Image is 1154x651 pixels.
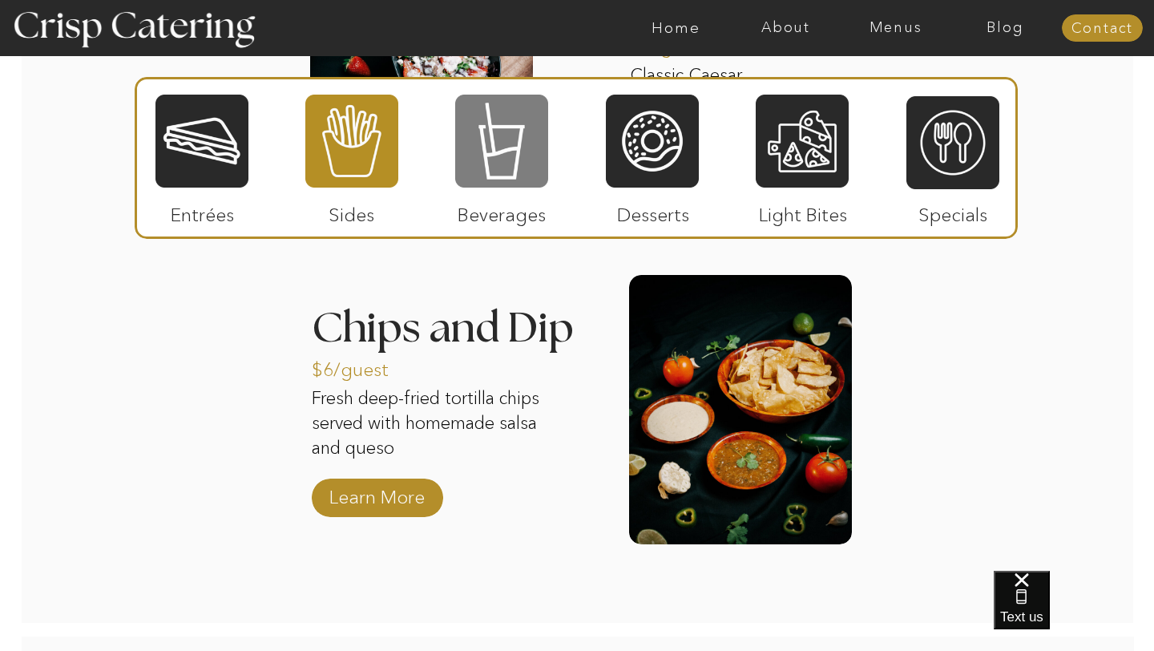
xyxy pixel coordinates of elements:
a: Contact [1062,21,1143,37]
a: Learn More [324,470,430,516]
p: Light Bites [749,188,856,234]
p: Fresh deep-fried tortilla chips served with homemade salsa and queso [312,386,547,463]
a: Home [621,20,731,36]
a: Menus [841,20,950,36]
p: Entrées [149,188,256,234]
p: $6/guest [312,342,418,389]
p: Desserts [599,188,706,234]
a: Blog [950,20,1060,36]
p: Classic Caesar, Strawberry Poppyseed, and Apple Cranberry [630,63,829,140]
h3: Chips and Dip [312,308,588,328]
iframe: podium webchat widget bubble [994,571,1154,651]
p: Specials [899,188,1006,234]
p: Sides [298,188,405,234]
p: $5/guest [631,19,738,66]
p: Beverages [448,188,555,234]
a: About [731,20,841,36]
